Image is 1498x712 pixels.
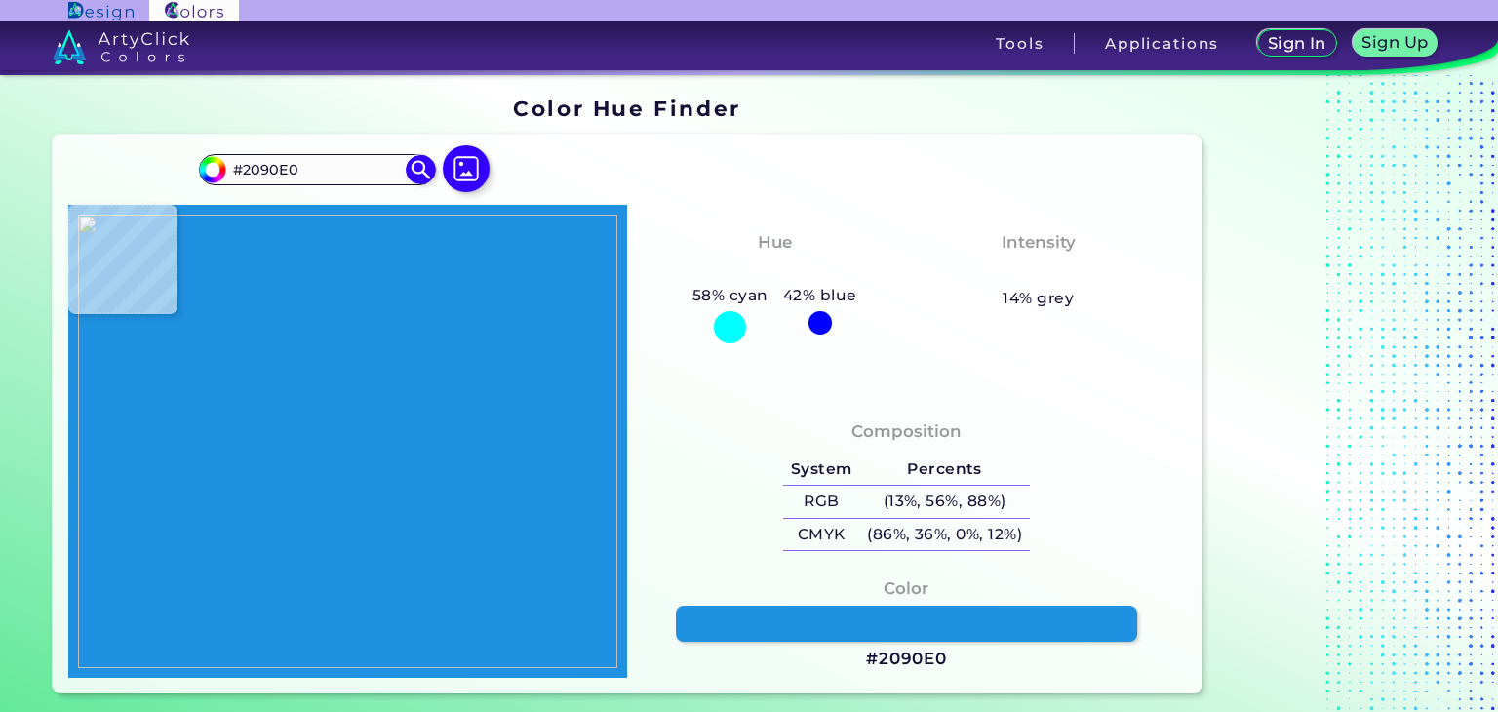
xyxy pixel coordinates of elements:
h4: Color [884,574,928,603]
h4: Composition [851,417,962,446]
h4: Intensity [1002,228,1076,257]
h5: (86%, 36%, 0%, 12%) [859,519,1029,551]
h5: Sign In [1271,36,1323,51]
h3: Applications [1105,36,1219,51]
img: 33e9a931-3099-44f5-aef2-8e72f4c00da7 [78,215,617,668]
h5: 14% grey [1003,286,1074,311]
h5: 58% cyan [685,283,775,308]
h5: RGB [783,486,859,518]
h5: Sign Up [1365,35,1426,50]
a: Sign In [1261,31,1332,56]
img: icon search [406,155,435,184]
h4: Hue [758,228,792,257]
h3: Tools [996,36,1044,51]
h5: 42% blue [775,283,864,308]
h1: Color Hue Finder [513,94,740,123]
h3: #2090E0 [866,648,947,671]
iframe: Advertisement [1209,89,1453,700]
img: logo_artyclick_colors_white.svg [53,29,190,64]
h5: CMYK [783,519,859,551]
h5: Percents [859,454,1029,486]
img: ArtyClick Design logo [68,2,134,20]
h5: System [783,454,859,486]
img: icon picture [443,145,490,192]
input: type color.. [226,157,408,183]
h3: Moderate [987,259,1090,283]
a: Sign Up [1357,31,1434,56]
h3: Cyan-Blue [720,259,830,283]
h5: (13%, 56%, 88%) [859,486,1029,518]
